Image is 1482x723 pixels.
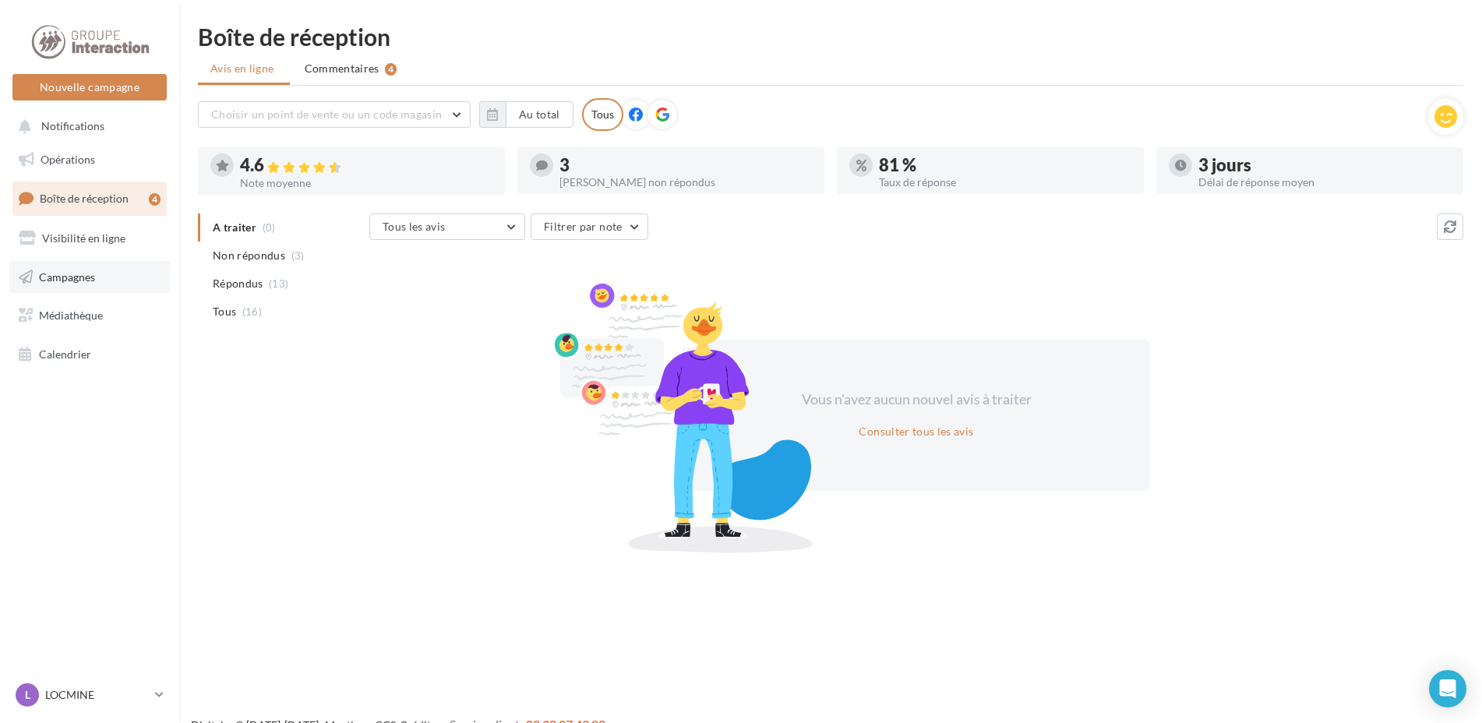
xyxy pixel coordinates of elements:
[42,231,125,245] span: Visibilité en ligne
[531,213,648,240] button: Filtrer par note
[149,193,161,206] div: 4
[582,98,623,131] div: Tous
[369,213,525,240] button: Tous les avis
[242,305,262,318] span: (16)
[782,390,1050,410] div: Vous n'avez aucun nouvel avis à traiter
[211,108,442,121] span: Choisir un point de vente ou un code magasin
[291,249,305,262] span: (3)
[198,25,1463,48] div: Boîte de réception
[479,101,573,128] button: Au total
[269,277,288,290] span: (13)
[852,422,979,441] button: Consulter tous les avis
[385,63,397,76] div: 4
[39,270,95,283] span: Campagnes
[240,157,492,175] div: 4.6
[9,222,170,255] a: Visibilité en ligne
[1429,670,1466,707] div: Open Intercom Messenger
[25,687,30,703] span: L
[9,338,170,371] a: Calendrier
[213,304,236,319] span: Tous
[9,299,170,332] a: Médiathèque
[198,101,471,128] button: Choisir un point de vente ou un code magasin
[305,61,379,76] span: Commentaires
[879,157,1131,174] div: 81 %
[9,143,170,176] a: Opérations
[41,120,104,133] span: Notifications
[12,680,167,710] a: L LOCMINE
[9,261,170,294] a: Campagnes
[1198,177,1451,188] div: Délai de réponse moyen
[213,276,263,291] span: Répondus
[39,309,103,322] span: Médiathèque
[39,347,91,361] span: Calendrier
[45,687,149,703] p: LOCMINE
[559,177,812,188] div: [PERSON_NAME] non répondus
[559,157,812,174] div: 3
[213,248,285,263] span: Non répondus
[240,178,492,189] div: Note moyenne
[9,182,170,215] a: Boîte de réception4
[1198,157,1451,174] div: 3 jours
[879,177,1131,188] div: Taux de réponse
[12,74,167,101] button: Nouvelle campagne
[41,153,95,166] span: Opérations
[506,101,573,128] button: Au total
[40,192,129,205] span: Boîte de réception
[383,220,446,233] span: Tous les avis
